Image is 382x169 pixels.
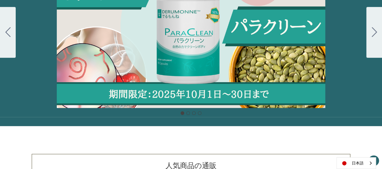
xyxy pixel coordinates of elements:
[337,158,376,169] a: 日本語
[366,7,382,58] button: Go to slide 2
[336,157,376,169] aside: Language selected: 日本語
[192,111,196,115] button: Go to slide 3
[198,111,201,115] button: Go to slide 4
[336,157,376,169] div: Language
[186,111,190,115] button: Go to slide 2
[181,111,184,115] button: Go to slide 1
